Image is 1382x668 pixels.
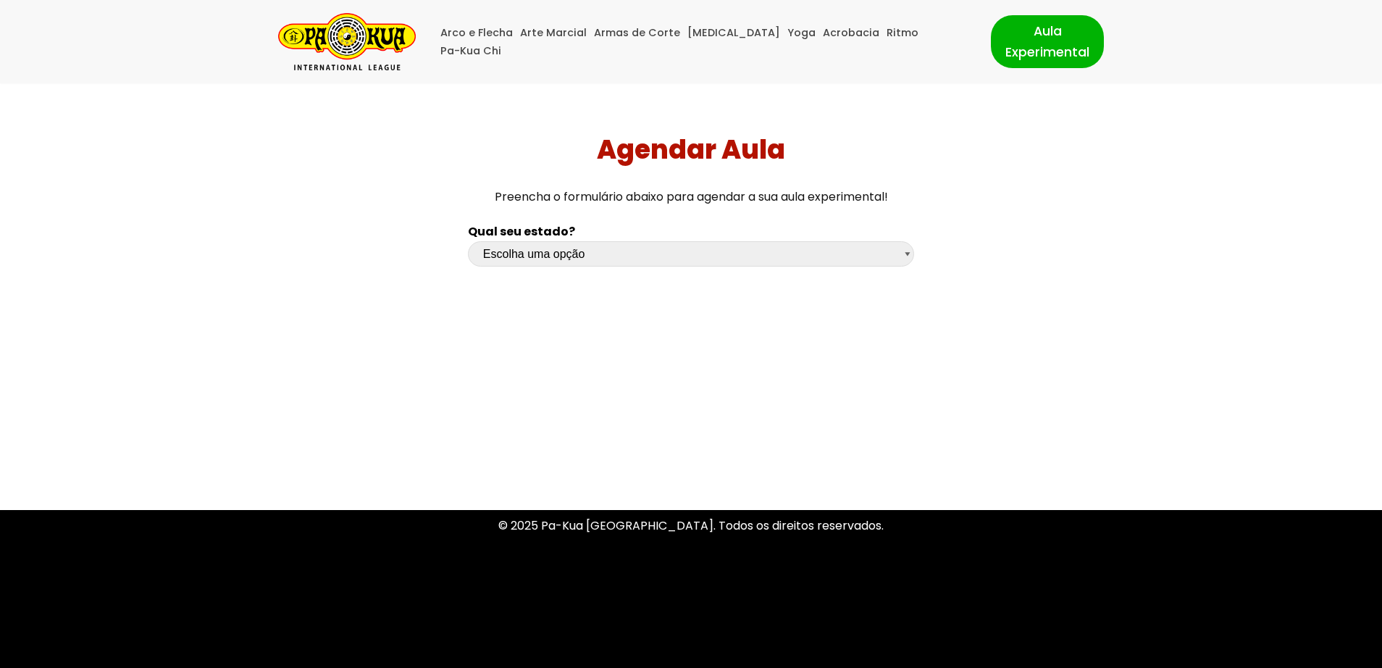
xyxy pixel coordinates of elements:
a: Arte Marcial [520,24,587,42]
p: | Movido a [278,640,427,659]
a: WordPress [364,641,427,658]
div: Menu primário [437,24,969,60]
a: Yoga [787,24,816,42]
p: © 2025 Pa-Kua [GEOGRAPHIC_DATA]. Todos os direitos reservados. [278,516,1104,535]
a: Ritmo [887,24,918,42]
a: Armas de Corte [594,24,680,42]
a: Pa-Kua Chi [440,42,501,60]
a: Pa-Kua Brasil Uma Escola de conhecimentos orientais para toda a família. Foco, habilidade concent... [278,13,416,70]
a: Aula Experimental [991,15,1104,67]
p: Preencha o formulário abaixo para agendar a sua aula experimental! [6,187,1377,206]
b: Qual seu estado? [468,223,575,240]
h1: Agendar Aula [6,134,1377,165]
a: Neve [278,641,307,658]
a: Acrobacia [823,24,879,42]
a: Arco e Flecha [440,24,513,42]
a: Política de Privacidade [627,578,756,595]
a: [MEDICAL_DATA] [687,24,780,42]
